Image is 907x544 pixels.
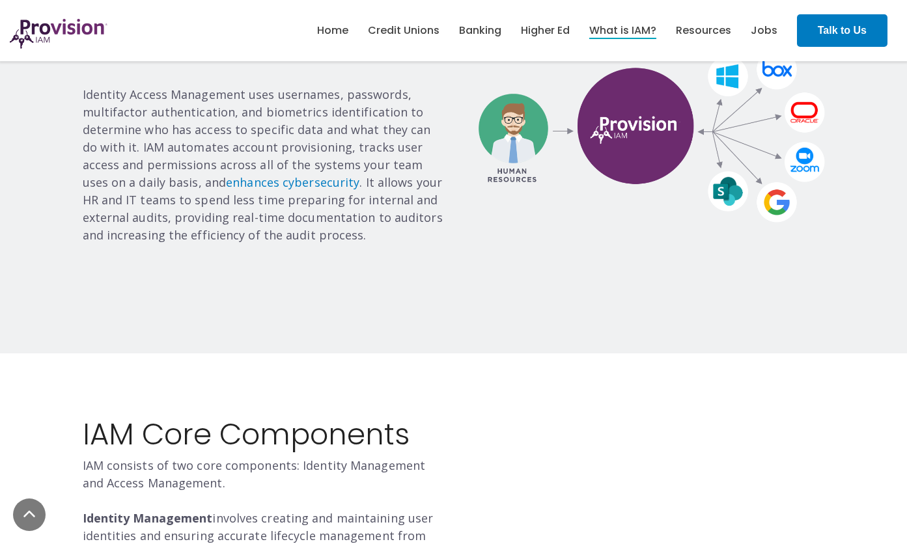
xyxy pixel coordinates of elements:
a: Resources [676,20,731,42]
img: ProvisionIAM-Logo-Purple [10,19,107,49]
img: HR_Provision_Diagram_IAM@2x [464,49,825,223]
nav: menu [307,10,787,51]
p: Identity Access Management uses usernames, passwords, multifactor authentication, and biometrics ... [83,86,444,244]
strong: Identity Management [83,510,213,526]
a: enhances cybersecurity [226,174,359,190]
a: What is IAM? [589,20,656,42]
strong: Talk to Us [818,25,867,36]
h2: IAM Core Components [83,418,444,451]
a: Home [317,20,348,42]
a: Credit Unions [368,20,440,42]
a: Higher Ed [521,20,570,42]
a: Talk to Us [797,14,887,47]
a: Jobs [751,20,777,42]
a: Banking [459,20,501,42]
